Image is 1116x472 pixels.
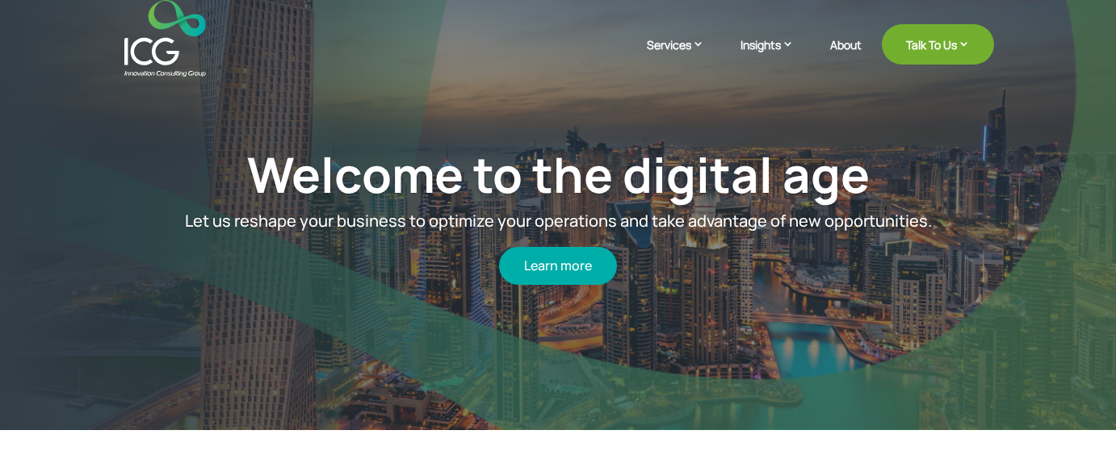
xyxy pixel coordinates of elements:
[830,39,862,77] a: About
[882,24,994,65] a: Talk To Us
[741,36,810,77] a: Insights
[185,210,932,232] span: Let us reshape your business to optimize your operations and take advantage of new opportunities.
[247,141,870,207] a: Welcome to the digital age
[499,247,617,285] a: Learn more
[647,36,720,77] a: Services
